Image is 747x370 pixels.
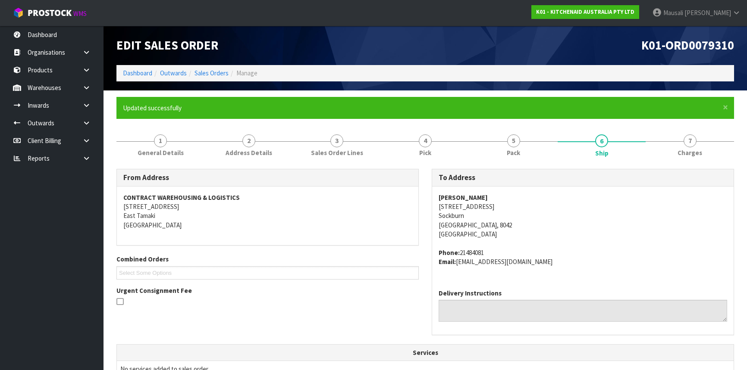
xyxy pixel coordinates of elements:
h3: To Address [439,174,727,182]
strong: email [439,258,456,266]
span: 2 [242,134,255,147]
span: [PERSON_NAME] [684,9,731,17]
span: Pack [507,148,520,157]
address: 21484081 [EMAIL_ADDRESS][DOMAIN_NAME] [439,248,727,267]
span: 3 [330,134,343,147]
img: cube-alt.png [13,7,24,18]
a: Outwards [160,69,187,77]
a: Dashboard [123,69,152,77]
span: 7 [684,134,697,147]
a: K01 - KITCHENAID AUSTRALIA PTY LTD [531,5,639,19]
h3: From Address [123,174,412,182]
span: × [723,101,728,113]
span: 1 [154,134,167,147]
small: WMS [73,9,87,18]
span: 6 [595,134,608,147]
span: Pick [419,148,431,157]
a: Sales Orders [195,69,229,77]
span: Sales Order Lines [311,148,363,157]
address: [STREET_ADDRESS] Sockburn [GEOGRAPHIC_DATA], 8042 [GEOGRAPHIC_DATA] [439,193,727,239]
address: [STREET_ADDRESS] East Tamaki [GEOGRAPHIC_DATA] [123,193,412,230]
span: 5 [507,134,520,147]
span: Updated successfully [123,104,182,112]
strong: [PERSON_NAME] [439,193,488,202]
th: Services [117,345,734,361]
label: Delivery Instructions [439,289,502,298]
span: K01-ORD0079310 [641,37,734,53]
strong: CONTRACT WAREHOUSING & LOGISTICS [123,193,240,202]
span: 4 [419,134,432,147]
span: General Details [138,148,184,157]
span: Edit Sales Order [116,37,218,53]
span: Mausali [663,9,683,17]
span: Charges [678,148,702,157]
label: Urgent Consignment Fee [116,286,192,295]
strong: K01 - KITCHENAID AUSTRALIA PTY LTD [536,8,634,16]
span: Manage [236,69,257,77]
label: Combined Orders [116,255,169,264]
span: ProStock [28,7,72,19]
strong: phone [439,249,460,257]
span: Address Details [226,148,272,157]
span: Ship [595,149,609,158]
